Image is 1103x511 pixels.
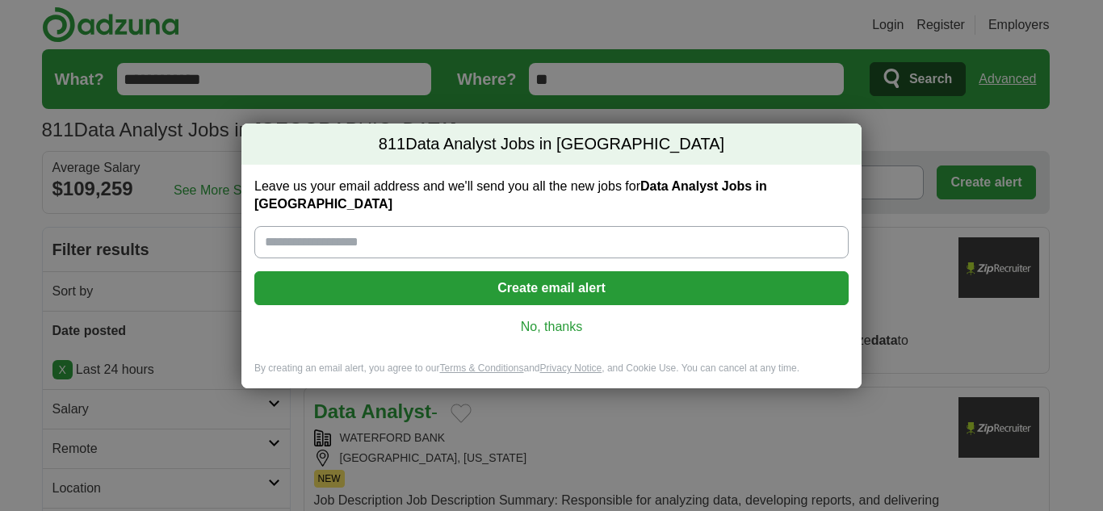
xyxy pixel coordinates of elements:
a: Privacy Notice [540,362,602,374]
label: Leave us your email address and we'll send you all the new jobs for [254,178,849,213]
div: By creating an email alert, you agree to our and , and Cookie Use. You can cancel at any time. [241,362,862,388]
button: Create email alert [254,271,849,305]
a: No, thanks [267,318,836,336]
a: Terms & Conditions [439,362,523,374]
span: 811 [379,133,405,156]
h2: Data Analyst Jobs in [GEOGRAPHIC_DATA] [241,124,862,165]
